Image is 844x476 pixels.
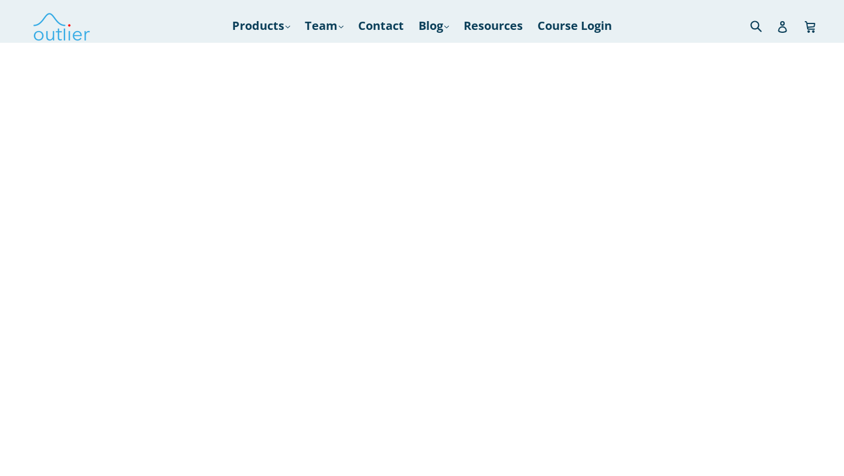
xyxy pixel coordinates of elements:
[32,9,91,43] img: Outlier Linguistics
[226,15,296,36] a: Products
[299,15,349,36] a: Team
[747,13,780,38] input: Search
[458,15,529,36] a: Resources
[413,15,455,36] a: Blog
[532,15,618,36] a: Course Login
[352,15,410,36] a: Contact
